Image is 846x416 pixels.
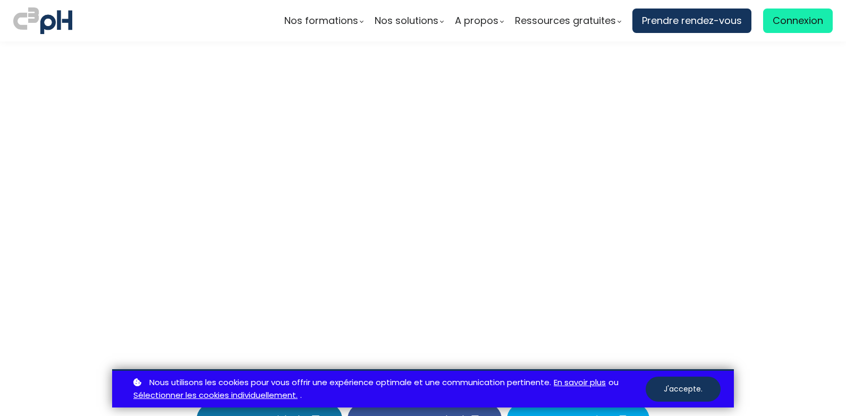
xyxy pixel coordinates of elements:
a: Connexion [763,9,833,33]
a: En savoir plus [554,376,606,389]
span: Connexion [773,13,823,29]
button: J'accepte. [646,377,721,402]
span: Ressources gratuites [515,13,616,29]
span: Nous utilisons les cookies pour vous offrir une expérience optimale et une communication pertinente. [149,376,551,389]
p: ou . [131,376,646,403]
span: A propos [455,13,498,29]
a: Sélectionner les cookies individuellement. [133,389,298,402]
span: Nos solutions [375,13,438,29]
a: Prendre rendez-vous [632,9,751,33]
span: Nos formations [284,13,358,29]
img: logo C3PH [13,5,72,36]
span: Prendre rendez-vous [642,13,742,29]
